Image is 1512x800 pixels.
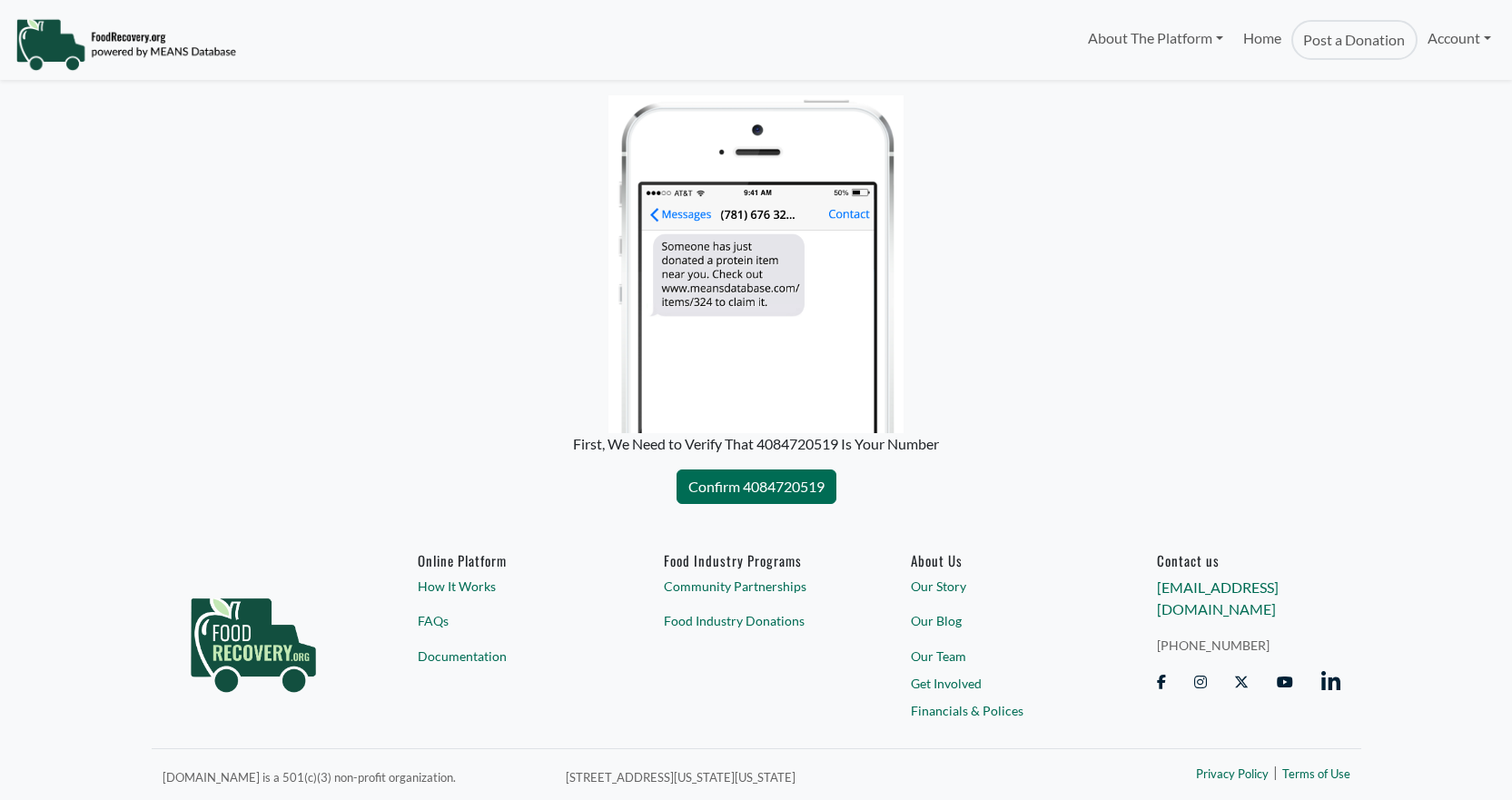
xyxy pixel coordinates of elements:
[911,611,1094,630] a: Our Blog
[566,765,1048,787] p: [STREET_ADDRESS][US_STATE][US_STATE]
[163,765,544,787] p: [DOMAIN_NAME] is a 501(c)(3) non-profit organization.
[664,552,847,568] h6: Food Industry Programs
[418,552,601,568] h6: Online Platform
[608,95,904,433] img: sms_notif_screenshot-93c417e9a42c77491520fc9ee9df3c8e8b76c7ce81e59377c19a01e2b2effc70.png
[1291,20,1417,60] a: Post a Donation
[677,469,836,504] button: Confirm 4084720519
[418,647,601,666] a: Documentation
[1157,552,1340,568] h6: Contact us
[15,17,236,72] img: NavigationLogo_FoodRecovery-91c16205cd0af1ed486a0f1a7774a6544ea792ac00100771e7dd3ec7c0e58e41.png
[462,433,1051,455] p: First, We Need to Verify That 4084720519 Is Your Number
[1233,20,1291,60] a: Home
[418,611,601,630] a: FAQs
[1273,761,1278,783] span: |
[911,552,1094,568] a: About Us
[911,701,1094,720] a: Financials & Polices
[1157,578,1279,617] a: [EMAIL_ADDRESS][DOMAIN_NAME]
[911,674,1094,693] a: Get Involved
[1077,20,1232,56] a: About The Platform
[1196,765,1269,784] a: Privacy Policy
[911,647,1094,666] a: Our Team
[418,577,601,596] a: How It Works
[664,577,847,596] a: Community Partnerships
[1282,765,1350,784] a: Terms of Use
[911,577,1094,596] a: Our Story
[1157,636,1340,655] a: [PHONE_NUMBER]
[172,552,335,725] img: food_recovery_green_logo-76242d7a27de7ed26b67be613a865d9c9037ba317089b267e0515145e5e51427.png
[1418,20,1501,56] a: Account
[664,611,847,630] a: Food Industry Donations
